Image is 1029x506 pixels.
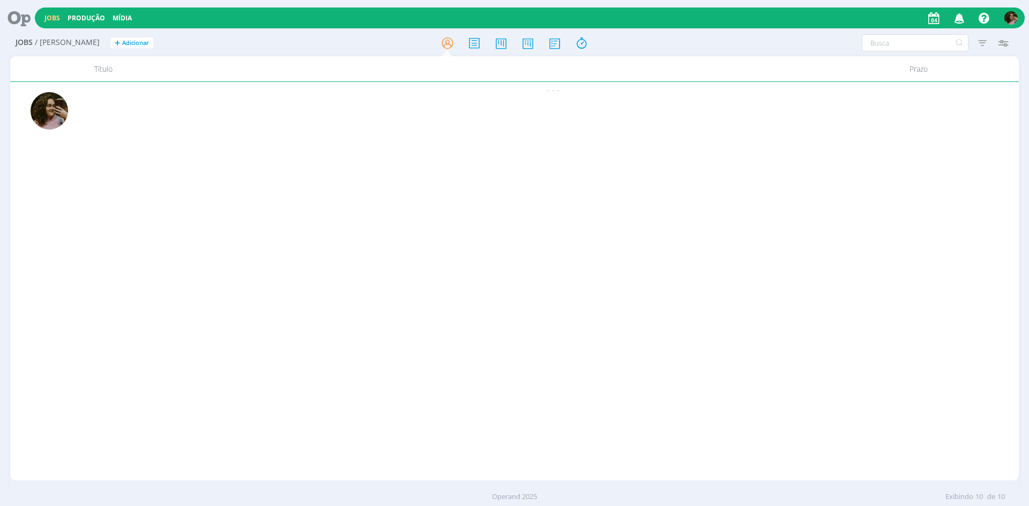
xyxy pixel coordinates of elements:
[31,92,68,130] img: N
[945,492,973,502] span: Exibindo
[997,492,1005,502] span: 10
[44,13,60,22] a: Jobs
[88,84,1019,95] div: - - -
[122,40,149,47] span: Adicionar
[113,13,132,22] a: Mídia
[109,14,135,22] button: Mídia
[1004,9,1018,27] button: N
[115,37,120,49] span: +
[1004,11,1018,25] img: N
[35,38,100,47] span: / [PERSON_NAME]
[975,492,983,502] span: 10
[88,56,859,81] div: Título
[862,34,968,51] input: Busca
[987,492,995,502] span: de
[16,38,33,47] span: Jobs
[41,14,63,22] button: Jobs
[68,13,105,22] a: Produção
[64,14,108,22] button: Produção
[859,56,979,81] div: Prazo
[110,37,153,49] button: +Adicionar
